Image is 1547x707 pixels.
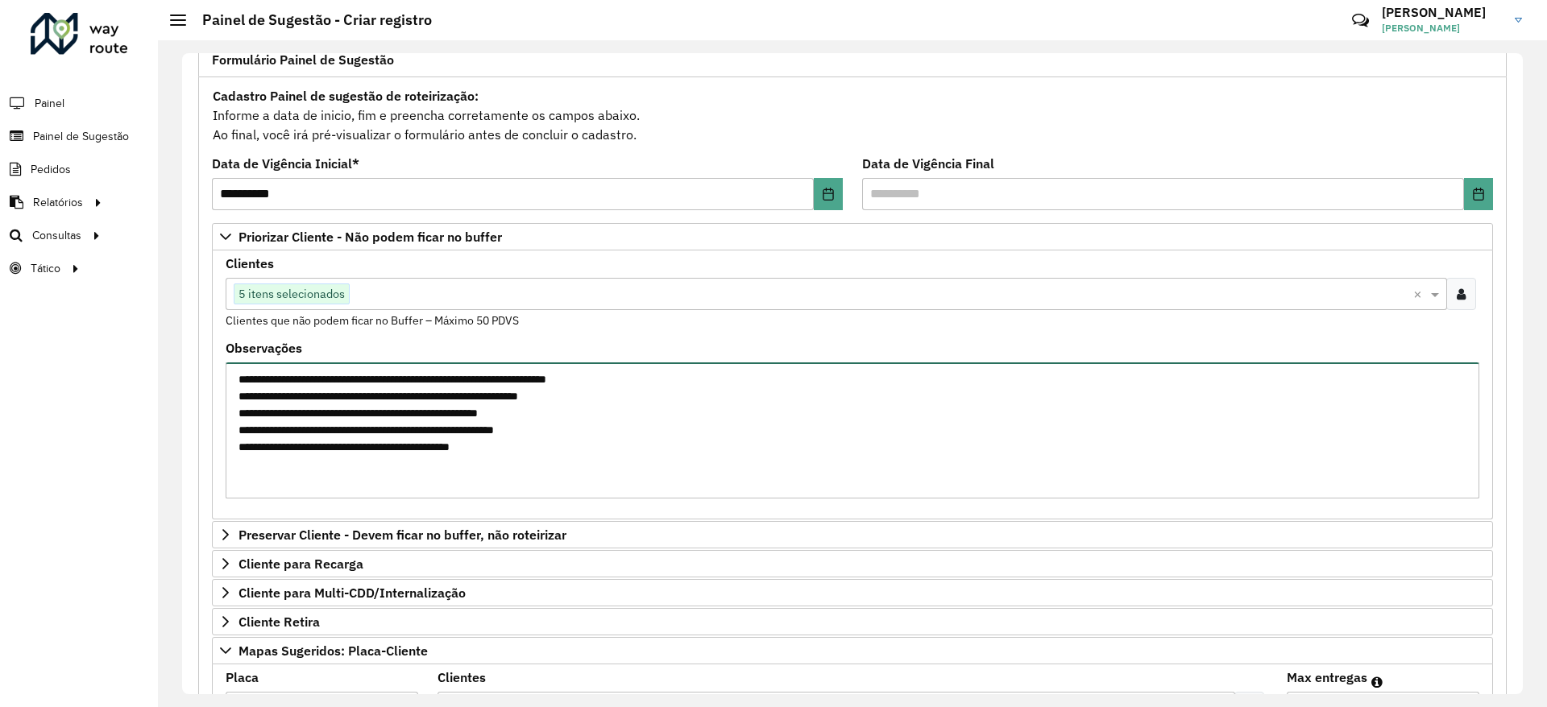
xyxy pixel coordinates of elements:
[1287,668,1367,687] label: Max entregas
[33,128,129,145] span: Painel de Sugestão
[238,615,320,628] span: Cliente Retira
[212,608,1493,635] a: Cliente Retira
[238,586,466,599] span: Cliente para Multi-CDD/Internalização
[234,284,349,304] span: 5 itens selecionados
[212,579,1493,606] a: Cliente para Multi-CDD/Internalização
[226,668,259,687] label: Placa
[226,338,302,358] label: Observações
[238,557,363,570] span: Cliente para Recarga
[814,178,843,210] button: Choose Date
[238,230,502,243] span: Priorizar Cliente - Não podem ficar no buffer
[1371,676,1383,688] em: Máximo de clientes que serão colocados na mesma rota com os clientes informados
[213,88,479,104] strong: Cadastro Painel de sugestão de roteirização:
[212,250,1493,519] div: Priorizar Cliente - Não podem ficar no buffer
[238,644,428,657] span: Mapas Sugeridos: Placa-Cliente
[212,550,1493,577] a: Cliente para Recarga
[438,668,486,687] label: Clientes
[226,254,274,273] label: Clientes
[1382,5,1503,20] h3: [PERSON_NAME]
[32,227,81,244] span: Consultas
[212,637,1493,664] a: Mapas Sugeridos: Placa-Cliente
[238,528,566,541] span: Preservar Cliente - Devem ficar no buffer, não roteirizar
[1413,284,1427,304] span: Clear all
[31,161,71,178] span: Pedidos
[31,260,60,277] span: Tático
[1464,178,1493,210] button: Choose Date
[862,154,994,173] label: Data de Vigência Final
[186,11,432,29] h2: Painel de Sugestão - Criar registro
[226,313,519,328] small: Clientes que não podem ficar no Buffer – Máximo 50 PDVS
[212,85,1493,145] div: Informe a data de inicio, fim e preencha corretamente os campos abaixo. Ao final, você irá pré-vi...
[33,194,83,211] span: Relatórios
[1382,21,1503,35] span: [PERSON_NAME]
[1343,3,1378,38] a: Contato Rápido
[212,521,1493,548] a: Preservar Cliente - Devem ficar no buffer, não roteirizar
[212,154,359,173] label: Data de Vigência Inicial
[212,53,394,66] span: Formulário Painel de Sugestão
[212,223,1493,250] a: Priorizar Cliente - Não podem ficar no buffer
[35,95,64,112] span: Painel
